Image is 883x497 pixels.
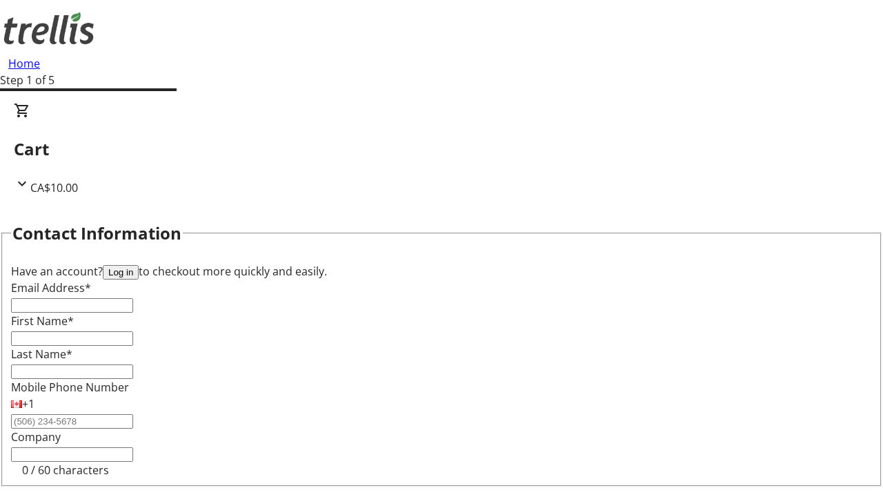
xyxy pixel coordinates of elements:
label: Company [11,429,61,445]
button: Log in [103,265,139,280]
label: First Name* [11,313,74,329]
label: Email Address* [11,280,91,295]
h2: Contact Information [12,221,181,246]
tr-character-limit: 0 / 60 characters [22,462,109,478]
div: CartCA$10.00 [14,102,869,196]
h2: Cart [14,137,869,162]
label: Last Name* [11,347,72,362]
div: Have an account? to checkout more quickly and easily. [11,263,872,280]
input: (506) 234-5678 [11,414,133,429]
span: CA$10.00 [30,180,78,195]
label: Mobile Phone Number [11,380,129,395]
